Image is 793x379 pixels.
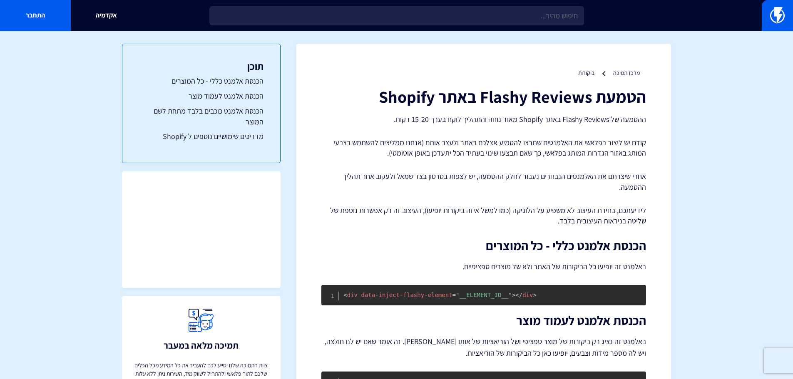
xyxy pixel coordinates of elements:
[508,292,512,298] span: "
[321,261,646,272] p: באלמנט זה יופיעו כל הביקורות של האתר ולא של מוצרים ספציפיים.
[139,76,264,87] a: הכנסת אלמנט כללי - כל המוצרים
[321,137,646,159] p: קודם יש ליצור בפלאשי את האלמנטים שתרצו להטמיע אצלכם באתר ולעצב אותם (אנחנו ממליצים להשתמש בצבעי ה...
[578,69,594,77] a: ביקורות
[132,361,270,378] p: צוות התמיכה שלנו יסייע לכם להעביר את כל המידע מכל הכלים שלכם לתוך פלאשי ולהתחיל לשווק מיד, השירות...
[321,336,646,359] p: באלמנט זה נציג רק ביקורות של מוצר ספציפי ושל הוריאציות של אותו [PERSON_NAME]. זה אומר שאם יש לנו ...
[533,292,536,298] span: >
[321,114,646,125] p: ההטמעה של Flashy Reviews באתר Shopify מאוד נוחה והתהליך לוקח בערך 15-20 דקות.
[343,292,358,298] span: div
[164,340,239,350] h3: תמיכה מלאה במעבר
[613,69,640,77] a: מרכז תמיכה
[139,106,264,127] a: הכנסת אלמנט כוכבים בלבד מתחת לשם המוצר
[515,292,522,298] span: </
[343,292,347,298] span: <
[361,292,452,298] span: data-inject-flashy-element
[321,87,646,106] h1: הטמעת Flashy Reviews באתר Shopify
[209,6,584,25] input: חיפוש מהיר...
[321,314,646,327] h2: הכנסת אלמנט לעמוד מוצר
[321,205,646,226] p: לידיעתכם, בחירת העיצוב לא משפיע על הלוגיקה (כמו למשל איזה ביקורות יופיעו), העיצוב זה רק אפשרות נו...
[515,292,533,298] span: div
[139,61,264,72] h3: תוכן
[452,292,456,298] span: =
[321,171,646,192] p: אחרי שיצרתם את האלמנטים הנבחרים נעבור לחלק ההטמעה, יש לצפות בסרטון בצד שמאל ולעקוב אחר תהליך ההטמעה.
[321,239,646,253] h2: הכנסת אלמנט כללי - כל המוצרים
[452,292,512,298] span: __ELEMENT_ID__
[139,131,264,142] a: מדריכים שימושיים נוספים ל Shopify
[456,292,459,298] span: "
[139,91,264,102] a: הכנסת אלמנט לעמוד מוצר
[512,292,515,298] span: >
